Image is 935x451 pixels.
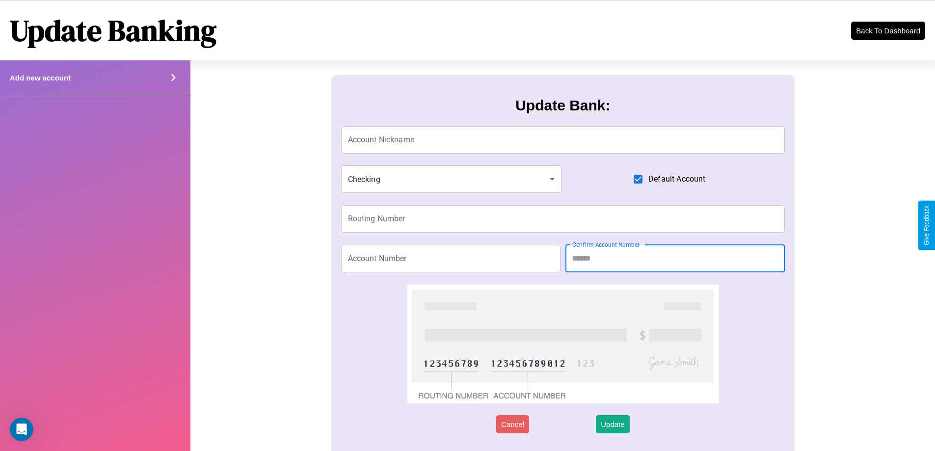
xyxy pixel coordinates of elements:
[341,165,562,193] div: Checking
[572,240,640,249] label: Confirm Account Number
[10,10,216,51] h1: Update Banking
[10,74,71,82] h4: Add new account
[515,97,610,114] h3: Update Bank:
[923,206,930,245] div: Give Feedback
[407,285,718,403] img: check
[496,415,529,433] button: Cancel
[596,415,629,433] button: Update
[851,22,925,40] button: Back To Dashboard
[648,173,705,185] span: Default Account
[10,418,33,441] iframe: Intercom live chat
